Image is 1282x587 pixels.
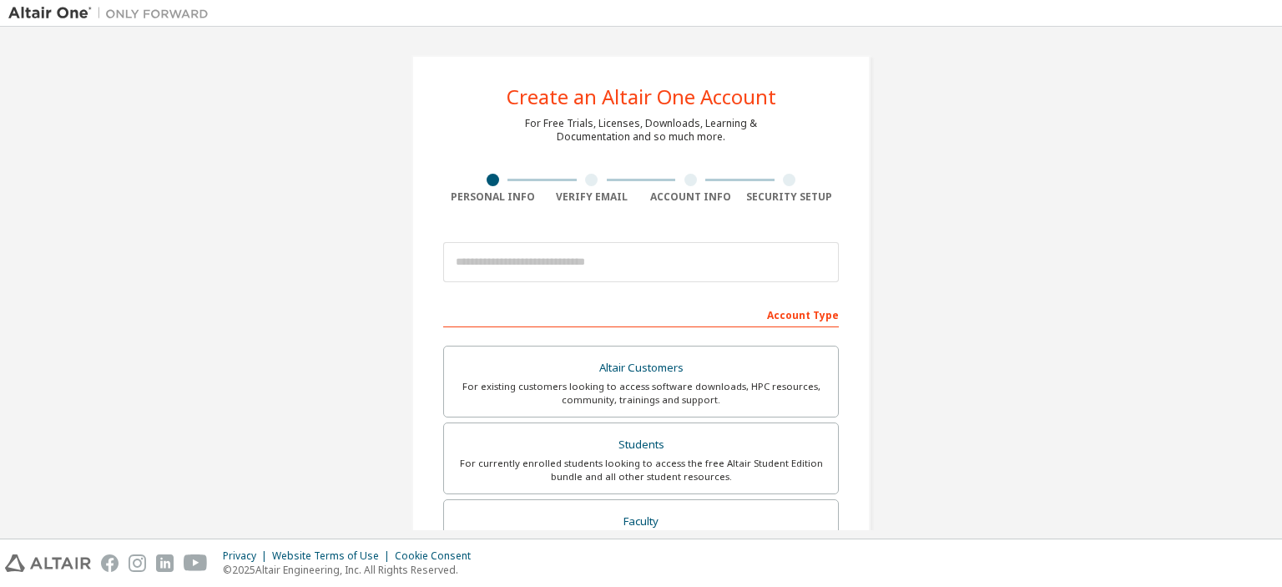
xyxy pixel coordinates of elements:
div: Students [454,433,828,457]
div: Account Type [443,301,839,327]
div: For currently enrolled students looking to access the free Altair Student Edition bundle and all ... [454,457,828,483]
div: Create an Altair One Account [507,87,776,107]
img: instagram.svg [129,554,146,572]
div: Account Info [641,190,740,204]
div: Altair Customers [454,357,828,380]
div: Personal Info [443,190,543,204]
img: altair_logo.svg [5,554,91,572]
img: facebook.svg [101,554,119,572]
div: Cookie Consent [395,549,481,563]
div: Privacy [223,549,272,563]
p: © 2025 Altair Engineering, Inc. All Rights Reserved. [223,563,481,577]
div: Verify Email [543,190,642,204]
img: linkedin.svg [156,554,174,572]
div: For Free Trials, Licenses, Downloads, Learning & Documentation and so much more. [525,117,757,144]
img: youtube.svg [184,554,208,572]
div: For existing customers looking to access software downloads, HPC resources, community, trainings ... [454,380,828,407]
div: Security Setup [740,190,840,204]
div: Faculty [454,510,828,534]
img: Altair One [8,5,217,22]
div: Website Terms of Use [272,549,395,563]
